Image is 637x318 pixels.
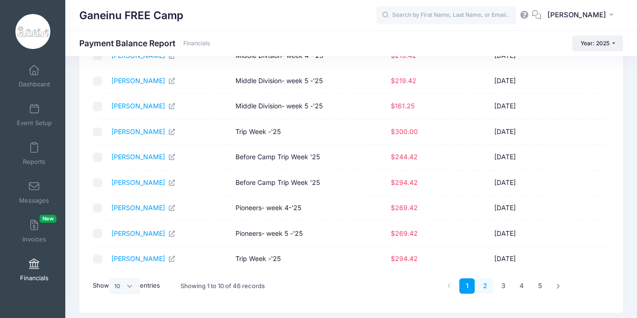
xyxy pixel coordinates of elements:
[391,254,418,262] span: $294.42
[79,5,183,26] h1: Ganeinu FREE Camp
[111,51,176,59] a: [PERSON_NAME]
[12,60,56,92] a: Dashboard
[111,153,176,161] a: [PERSON_NAME]
[111,77,176,85] a: [PERSON_NAME]
[180,276,265,297] div: Showing 1 to 10 of 46 records
[93,278,160,294] label: Show entries
[12,176,56,209] a: Messages
[514,278,529,294] a: 4
[581,40,609,47] span: Year: 2025
[15,14,50,49] img: Ganeinu FREE Camp
[391,153,418,161] span: $244.42
[231,120,386,145] td: Trip Week -'25
[12,137,56,170] a: Reports
[20,274,48,282] span: Financials
[391,229,418,237] span: $269.42
[231,94,386,119] td: Middle Division- week 5 -'25
[111,102,176,110] a: [PERSON_NAME]
[541,5,623,26] button: [PERSON_NAME]
[490,247,593,271] td: [DATE]
[391,77,416,85] span: $219.42
[40,215,56,223] span: New
[79,38,210,48] h1: Payment Balance Report
[496,278,511,294] a: 3
[231,221,386,246] td: Pioneers- week 5 -'25
[490,196,593,221] td: [DATE]
[12,99,56,131] a: Event Setup
[478,278,493,294] a: 2
[111,254,176,262] a: [PERSON_NAME]
[231,196,386,221] td: Pioneers- week 4-'25
[391,178,418,186] span: $294.42
[12,215,56,247] a: InvoicesNew
[376,6,516,25] input: Search by First Name, Last Name, or Email...
[490,120,593,145] td: [DATE]
[23,158,45,166] span: Reports
[183,40,210,47] a: Financials
[572,35,623,51] button: Year: 2025
[532,278,547,294] a: 5
[391,51,416,59] span: $219.42
[22,235,46,243] span: Invoices
[490,145,593,170] td: [DATE]
[391,204,418,212] span: $269.42
[231,170,386,196] td: Before Camp Trip Week '25
[19,197,49,205] span: Messages
[231,145,386,170] td: Before Camp Trip Week '25
[391,102,415,110] span: $161.25
[109,278,140,294] select: Showentries
[111,229,176,237] a: [PERSON_NAME]
[490,69,593,94] td: [DATE]
[17,119,52,127] span: Event Setup
[490,94,593,119] td: [DATE]
[459,278,475,294] a: 1
[12,254,56,286] a: Financials
[111,178,176,186] a: [PERSON_NAME]
[111,204,176,212] a: [PERSON_NAME]
[547,10,606,20] span: [PERSON_NAME]
[19,80,50,88] span: Dashboard
[111,127,176,135] a: [PERSON_NAME]
[490,221,593,246] td: [DATE]
[391,127,418,135] span: $300.00
[231,247,386,271] td: Trip Week -'25
[490,170,593,196] td: [DATE]
[231,69,386,94] td: Middle Division- week 5 -'25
